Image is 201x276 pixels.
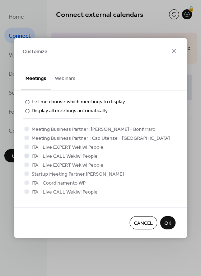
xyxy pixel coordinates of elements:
span: ITA - Live EXPERT Wekiwi People [32,144,103,151]
span: ITA - Coordinamento WP [32,180,86,187]
button: Meetings [21,64,51,90]
span: Meeting Business Partner: [PERSON_NAME] - Bonfirraro [32,126,155,133]
span: Meeting Business Partner : Cab Utenze - [GEOGRAPHIC_DATA] [32,135,170,142]
span: Customize [23,48,47,55]
button: OK [160,216,176,229]
span: ITA - Live CALL Wekiwi People [32,153,98,160]
span: Startup Meeting Partner [PERSON_NAME] [32,171,124,178]
button: Cancel [130,216,157,229]
div: Let me choose which meetings to display [32,98,125,106]
span: ITA - Live EXPERT Wekiwi People [32,162,103,169]
button: Webinars [51,64,80,90]
span: Cancel [134,220,153,227]
div: Display all meetings automatically [32,107,107,115]
span: ITA - Live CALL Wekiwi People [32,189,98,196]
span: OK [164,220,171,227]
